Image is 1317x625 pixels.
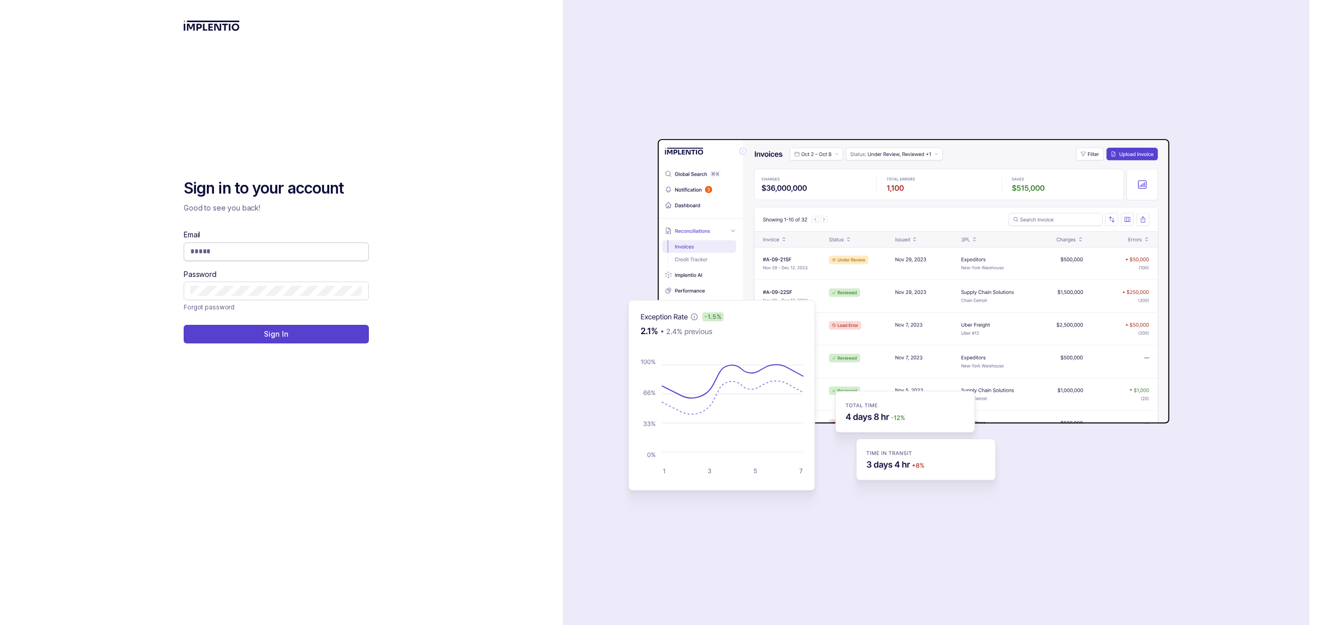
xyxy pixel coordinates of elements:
img: logo [184,21,240,31]
img: signin-background.svg [592,107,1173,518]
p: Forgot password [184,302,235,312]
label: Password [184,269,217,280]
p: Sign In [264,329,288,339]
a: Link Forgot password [184,302,235,312]
p: Good to see you back! [184,203,369,213]
label: Email [184,230,200,240]
h2: Sign in to your account [184,178,369,199]
button: Sign In [184,325,369,343]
